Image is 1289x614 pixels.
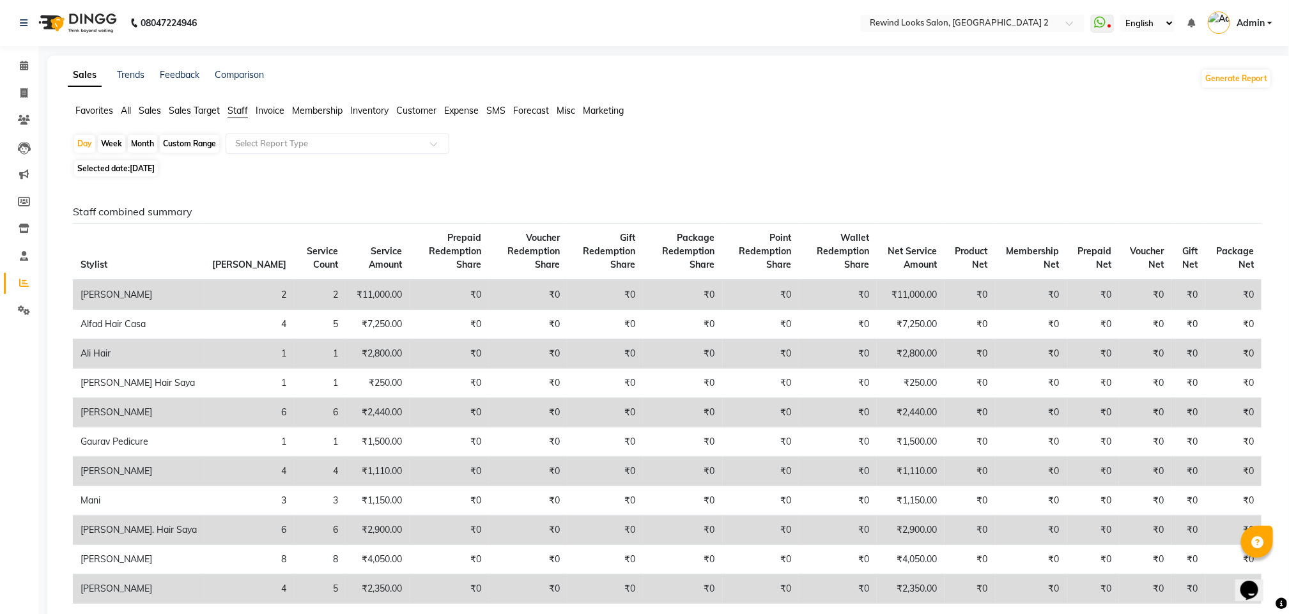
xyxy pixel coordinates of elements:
span: Sales [139,105,161,116]
td: ₹0 [945,545,996,574]
td: ₹0 [1171,574,1205,604]
td: ₹0 [1067,339,1120,369]
span: All [121,105,131,116]
td: ₹0 [1205,398,1262,427]
td: ₹2,800.00 [877,339,945,369]
td: ₹0 [996,339,1067,369]
td: ₹0 [567,310,643,339]
td: Gaurav Pedicure [73,427,205,457]
td: ₹2,350.00 [877,574,945,604]
td: 3 [205,486,294,516]
td: 4 [205,574,294,604]
span: Membership [292,105,343,116]
td: ₹0 [945,369,996,398]
td: ₹0 [1067,516,1120,545]
td: ₹0 [996,486,1067,516]
td: ₹0 [799,574,877,604]
td: ₹1,110.00 [877,457,945,486]
td: ₹0 [1171,398,1205,427]
td: ₹0 [723,427,799,457]
td: ₹0 [410,427,489,457]
td: ₹0 [643,516,722,545]
td: ₹0 [996,369,1067,398]
td: ₹0 [410,369,489,398]
span: Admin [1237,17,1265,30]
span: Service Amount [369,245,403,270]
td: ₹0 [1205,486,1262,516]
td: ₹0 [410,457,489,486]
td: ₹0 [643,427,722,457]
td: ₹0 [1119,457,1171,486]
span: Staff [228,105,248,116]
td: ₹1,500.00 [346,427,410,457]
span: Package Redemption Share [663,232,715,270]
td: ₹2,800.00 [346,339,410,369]
span: Voucher Redemption Share [507,232,560,270]
td: ₹0 [723,398,799,427]
span: Favorites [75,105,113,116]
td: ₹0 [1119,280,1171,310]
td: ₹0 [723,310,799,339]
td: ₹0 [410,310,489,339]
div: Day [74,135,95,153]
td: ₹0 [489,398,567,427]
td: Ali Hair [73,339,205,369]
td: 8 [205,545,294,574]
td: ₹0 [945,398,996,427]
td: ₹0 [1119,310,1171,339]
td: ₹0 [723,369,799,398]
td: 1 [294,427,345,457]
td: ₹0 [567,486,643,516]
td: ₹0 [1205,574,1262,604]
span: Selected date: [74,160,158,176]
td: ₹0 [1205,457,1262,486]
td: ₹0 [410,280,489,310]
span: Wallet Redemption Share [817,232,869,270]
span: Expense [444,105,479,116]
td: 3 [294,486,345,516]
td: ₹0 [643,398,722,427]
a: Comparison [215,69,264,81]
span: Sales Target [169,105,220,116]
td: ₹2,350.00 [346,574,410,604]
td: ₹0 [945,574,996,604]
td: ₹0 [1067,574,1120,604]
td: ₹0 [567,427,643,457]
td: ₹0 [489,280,567,310]
td: 1 [294,369,345,398]
td: [PERSON_NAME]. Hair Saya [73,516,205,545]
span: Customer [396,105,436,116]
td: ₹2,440.00 [877,398,945,427]
span: Gift Net [1182,245,1198,270]
td: ₹0 [799,516,877,545]
td: ₹0 [945,310,996,339]
td: ₹0 [723,574,799,604]
td: ₹0 [489,545,567,574]
td: ₹0 [567,369,643,398]
td: ₹0 [799,545,877,574]
td: ₹0 [996,457,1067,486]
td: ₹4,050.00 [877,545,945,574]
td: ₹0 [643,457,722,486]
td: ₹0 [723,545,799,574]
td: ₹0 [1171,369,1205,398]
td: 1 [205,369,294,398]
span: Marketing [583,105,624,116]
td: ₹0 [567,574,643,604]
td: ₹0 [996,516,1067,545]
td: ₹0 [567,280,643,310]
td: ₹0 [1171,486,1205,516]
td: ₹0 [643,545,722,574]
td: ₹0 [1119,486,1171,516]
td: 6 [205,516,294,545]
td: 8 [294,545,345,574]
td: 2 [205,280,294,310]
td: ₹0 [1119,369,1171,398]
td: ₹0 [1205,369,1262,398]
td: ₹0 [1119,339,1171,369]
td: ₹0 [1171,427,1205,457]
td: Alfad Hair Casa [73,310,205,339]
td: 4 [205,310,294,339]
td: ₹1,500.00 [877,427,945,457]
td: 6 [294,398,345,427]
